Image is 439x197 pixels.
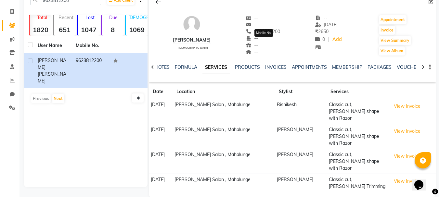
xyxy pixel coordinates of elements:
p: Lost [80,15,100,20]
strong: 1820 [30,26,52,34]
td: 9623812200 [72,53,110,88]
td: [DATE] [149,149,173,174]
button: View Invoice [391,101,423,111]
strong: 651 [54,26,76,34]
a: APPOINTMENTS [292,64,327,70]
span: [PERSON_NAME] [38,57,66,70]
td: [DATE] [149,124,173,149]
th: Stylist [275,84,327,99]
a: NOTES [155,64,170,70]
td: [PERSON_NAME] Salon , Mahalunge [173,99,275,124]
span: -- [246,42,258,48]
a: FORMULA [175,64,197,70]
strong: 1069 [126,26,148,34]
button: Next [52,94,64,103]
th: Services [327,84,389,99]
td: Classic cut,[PERSON_NAME] Trimming [327,174,389,192]
span: [PERSON_NAME] [38,71,66,84]
a: INVOICES [265,64,287,70]
span: -- [246,15,258,21]
div: [PERSON_NAME] [173,37,211,43]
a: MEMBERSHIP [332,64,362,70]
span: ₹ [315,29,318,34]
strong: 8 [102,26,124,34]
p: Due [103,15,124,20]
td: [PERSON_NAME] Salon , Mahalunge [173,149,275,174]
img: avatar [182,15,201,34]
a: VOUCHERS [397,64,422,70]
span: -- [246,35,258,41]
th: Mobile No. [72,38,110,53]
td: [PERSON_NAME] Salon , Mahalunge [173,174,275,192]
strong: 1047 [78,26,100,34]
span: 9623812200 [246,29,280,34]
a: PRODUCTS [235,64,260,70]
a: SERVICES [202,62,230,73]
button: View Invoice [391,176,423,186]
span: 0 [315,36,325,42]
iframe: chat widget [412,171,433,191]
th: Date [149,84,173,99]
span: [DATE] [315,22,338,28]
td: [DATE] [149,174,173,192]
td: Classic cut,[PERSON_NAME] shape with Razor [327,124,389,149]
span: 2650 [315,29,329,34]
a: PACKAGES [368,64,392,70]
th: Location [173,84,275,99]
button: View Invoice [391,151,423,161]
td: [PERSON_NAME] [275,149,327,174]
th: User Name [34,38,72,53]
p: Total [32,15,52,20]
span: -- [246,49,258,55]
td: Classic cut,[PERSON_NAME] shape with Razor [327,99,389,124]
button: Invoice [379,26,395,35]
a: Add [331,35,343,44]
button: View Summary [379,36,411,45]
td: [PERSON_NAME] [275,124,327,149]
span: [DEMOGRAPHIC_DATA] [178,46,208,49]
p: Recent [56,15,76,20]
span: -- [315,15,328,21]
button: Appointment [379,15,407,24]
td: Classic cut,[PERSON_NAME] shape with Razor [327,149,389,174]
td: Rishikesh [275,99,327,124]
div: Mobile No. [254,29,273,37]
td: [PERSON_NAME] [275,174,327,192]
span: -- [246,22,258,28]
span: | [328,36,329,43]
td: [PERSON_NAME] Salon , Mahalunge [173,124,275,149]
button: View Album [379,46,405,55]
p: [DEMOGRAPHIC_DATA] [128,15,148,20]
button: View Invoice [391,126,423,136]
td: [DATE] [149,99,173,124]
